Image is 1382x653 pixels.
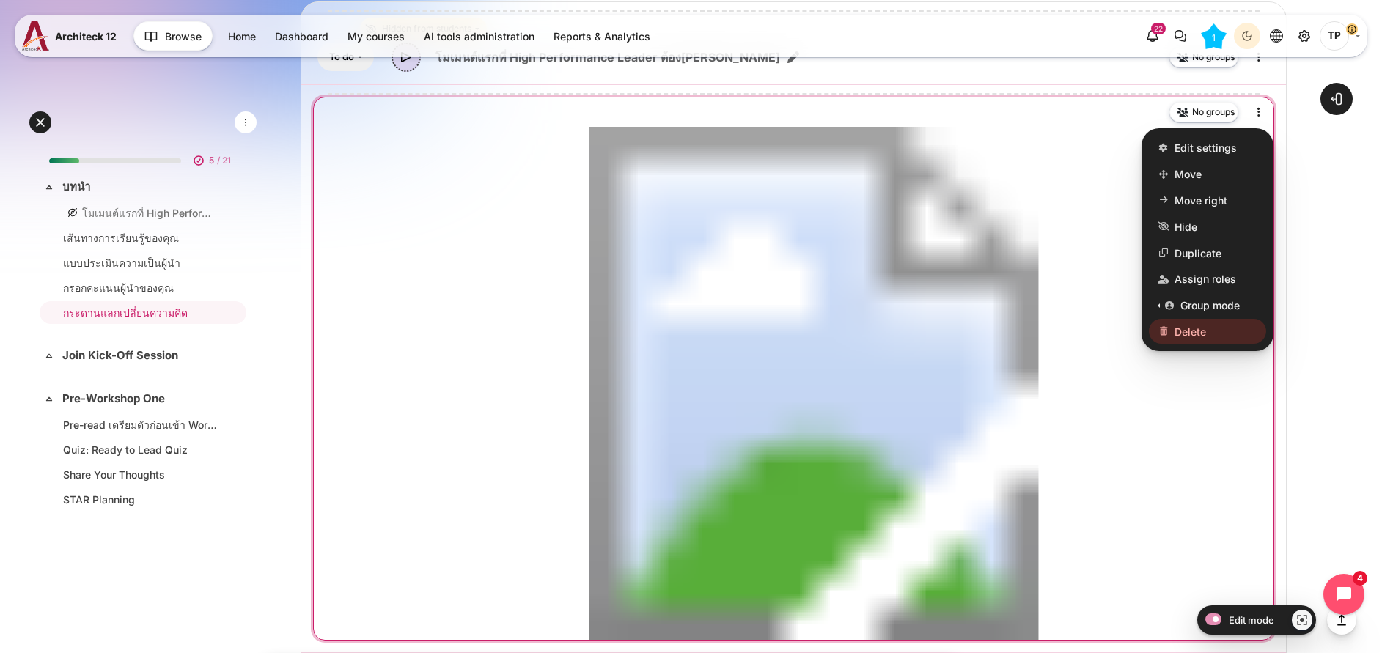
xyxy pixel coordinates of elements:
div: Show notification window with 22 new notifications [1139,23,1166,49]
a: STAR Planning [63,492,217,507]
a: Level #1 [1195,23,1232,49]
a: Pre-read เตรียมตัวก่อนเข้า Workshop [63,417,217,432]
img: No groups [1176,106,1189,119]
div: Level #1 [1201,23,1227,49]
span: Move [1175,166,1202,182]
div: Dark Mode [1236,25,1258,47]
button: Languages [1263,23,1290,49]
span: Collapse [42,348,56,363]
a: เส้นทางการเรียนรู้ของคุณ [63,230,217,246]
span: Browse [165,29,202,44]
span: Group mode [1180,298,1240,313]
img: A12 [22,21,49,51]
span: Hide [1175,218,1197,234]
div: Edit [1142,128,1273,351]
span: Collapse [42,180,56,194]
span: Architeck 12 [55,29,117,44]
a: Share Your Thoughts [63,467,217,482]
span: Move right [1175,193,1227,208]
span: Delete [1175,324,1206,339]
a: Home [219,24,265,48]
a: A12 A12 Architeck 12 [22,21,122,51]
a: Pre-Workshop One [62,391,221,407]
button: Browse [133,21,213,51]
div: 23% [49,158,79,163]
a: 5 / 21 [37,139,249,175]
a: AI tools administration [415,24,543,48]
a: User menu [1320,21,1360,51]
button: Go to top [1327,605,1356,635]
button: No groups [1169,102,1238,122]
button: Light Mode Dark Mode [1234,23,1260,49]
a: Group mode [1149,292,1266,317]
a: กรอกคะแนนผู้นำของคุณ [63,280,217,295]
a: Edit [1244,97,1273,127]
a: โมเมนต์แรกที่ High Performance Leader ต้อง[PERSON_NAME] [63,205,217,221]
a: Join Kick-Off Session [62,347,221,364]
span: Edit mode [1229,614,1274,626]
a: กระดานแลกเปลี่ยนความคิด [63,305,217,320]
button: There are 0 unread conversations [1167,23,1194,49]
span: / 21 [217,154,231,167]
span: Edit settings [1175,140,1237,155]
i: Edit [1250,103,1268,121]
a: Quiz: Ready to Lead Quiz [63,442,217,457]
i: Edit title [786,50,801,64]
a: บทนำ [62,179,221,196]
a: Reports & Analytics [545,24,659,48]
a: Dashboard [266,24,337,48]
span: No groups [1192,106,1235,119]
span: 5 [209,154,214,167]
div: 22 [1151,23,1166,34]
span: Thanyaphon Pongpaichet [1320,21,1349,51]
span: Duplicate [1175,245,1221,260]
a: Site administration [1291,23,1317,49]
span: Assign roles [1175,271,1236,287]
a: Show/Hide - Region [1292,610,1312,630]
a: แบบประเมินความเป็นผู้นำ [63,255,217,270]
a: My courses [339,24,414,48]
span: Collapse [42,391,56,406]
